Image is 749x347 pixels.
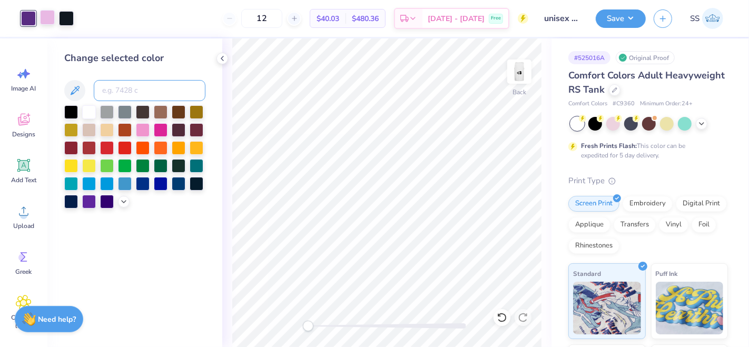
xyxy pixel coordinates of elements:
span: Minimum Order: 24 + [640,100,693,108]
span: [DATE] - [DATE] [428,13,485,24]
div: # 525016A [568,51,610,64]
span: Greek [16,267,32,276]
span: Upload [13,222,34,230]
div: Digital Print [676,196,727,212]
span: Standard [573,268,601,279]
div: Screen Print [568,196,619,212]
span: Designs [12,130,35,138]
img: Shashank S Sharma [702,8,723,29]
span: $40.03 [317,13,339,24]
div: Original Proof [616,51,675,64]
input: e.g. 7428 c [94,80,205,101]
div: Transfers [614,217,656,233]
div: Applique [568,217,610,233]
div: Vinyl [659,217,688,233]
a: SS [685,8,728,29]
span: # C9360 [613,100,635,108]
span: Free [491,15,501,22]
div: Back [513,87,526,97]
span: Comfort Colors [568,100,607,108]
span: $480.36 [352,13,379,24]
div: Print Type [568,175,728,187]
img: Back [509,61,530,82]
div: Accessibility label [303,321,313,331]
span: Image AI [12,84,36,93]
div: Foil [692,217,716,233]
input: – – [241,9,282,28]
input: Untitled Design [536,8,588,29]
strong: Need help? [38,314,76,324]
span: Add Text [11,176,36,184]
img: Standard [573,282,641,334]
div: Rhinestones [568,238,619,254]
button: Save [596,9,646,28]
div: This color can be expedited for 5 day delivery. [581,141,711,160]
strong: Fresh Prints Flash: [581,142,637,150]
span: Comfort Colors Adult Heavyweight RS Tank [568,69,725,96]
span: Puff Ink [656,268,678,279]
span: Clipart & logos [6,313,41,330]
div: Change selected color [64,51,205,65]
img: Puff Ink [656,282,724,334]
div: Embroidery [623,196,673,212]
span: SS [690,13,699,25]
